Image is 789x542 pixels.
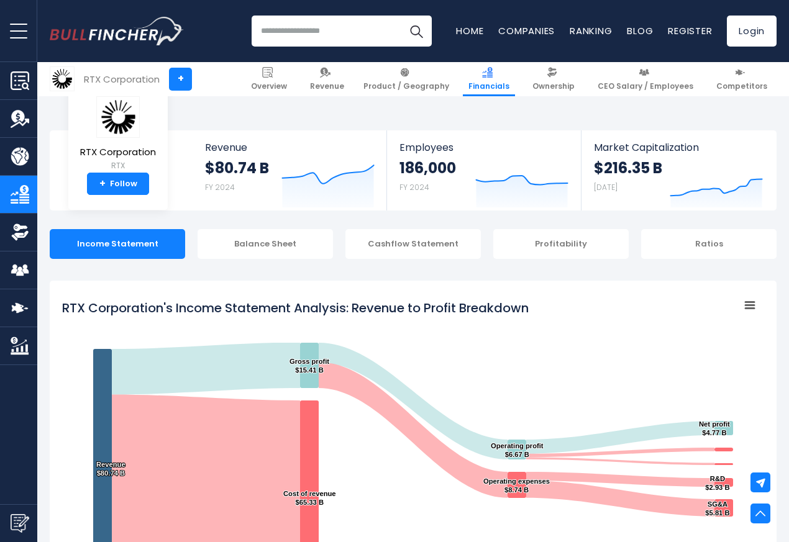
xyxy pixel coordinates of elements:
span: RTX Corporation [80,147,156,158]
tspan: RTX Corporation's Income Statement Analysis: Revenue to Profit Breakdown [62,299,529,317]
text: R&D $2.93 B [705,475,729,491]
a: Financials [463,62,515,96]
text: Operating expenses $8.74 B [483,477,550,494]
div: Balance Sheet [198,229,333,259]
img: Ownership [11,223,29,242]
a: Go to homepage [50,17,183,45]
a: Revenue $80.74 B FY 2024 [193,130,387,210]
small: [DATE] [594,182,618,192]
span: Ownership [532,81,575,91]
span: Market Capitalization [594,142,763,153]
text: Net profit $4.77 B [699,420,730,436]
small: RTX [80,160,156,171]
span: Employees [399,142,568,153]
span: Product / Geography [363,81,449,91]
img: Bullfincher logo [50,17,184,45]
a: + [169,68,192,91]
a: Revenue [304,62,350,96]
span: Revenue [205,142,375,153]
button: Search [401,16,432,47]
a: Login [727,16,777,47]
a: Ranking [570,24,612,37]
a: Blog [627,24,653,37]
span: Overview [251,81,287,91]
text: Revenue $80.74 B [96,461,125,477]
a: Register [668,24,712,37]
a: Home [456,24,483,37]
a: Overview [245,62,293,96]
text: Gross profit $15.41 B [290,358,329,374]
div: Profitability [493,229,629,259]
strong: $216.35 B [594,158,662,178]
a: RTX Corporation RTX [80,96,157,173]
a: Competitors [711,62,773,96]
strong: 186,000 [399,158,456,178]
strong: $80.74 B [205,158,269,178]
a: Employees 186,000 FY 2024 [387,130,580,210]
span: CEO Salary / Employees [598,81,693,91]
a: Market Capitalization $216.35 B [DATE] [581,130,775,210]
a: +Follow [87,173,149,195]
img: RTX logo [50,67,74,91]
small: FY 2024 [399,182,429,192]
text: SG&A $5.81 B [705,500,729,517]
a: Product / Geography [358,62,455,96]
strong: + [99,178,106,189]
img: RTX logo [96,96,140,138]
text: Operating profit $6.67 B [491,442,544,458]
text: Cost of revenue $65.33 B [283,490,336,506]
a: Companies [498,24,555,37]
span: Financials [468,81,509,91]
a: CEO Salary / Employees [592,62,699,96]
a: Ownership [527,62,580,96]
span: Competitors [716,81,767,91]
div: Cashflow Statement [345,229,481,259]
div: Income Statement [50,229,185,259]
div: Ratios [641,229,777,259]
small: FY 2024 [205,182,235,192]
span: Revenue [310,81,344,91]
div: RTX Corporation [84,72,160,86]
